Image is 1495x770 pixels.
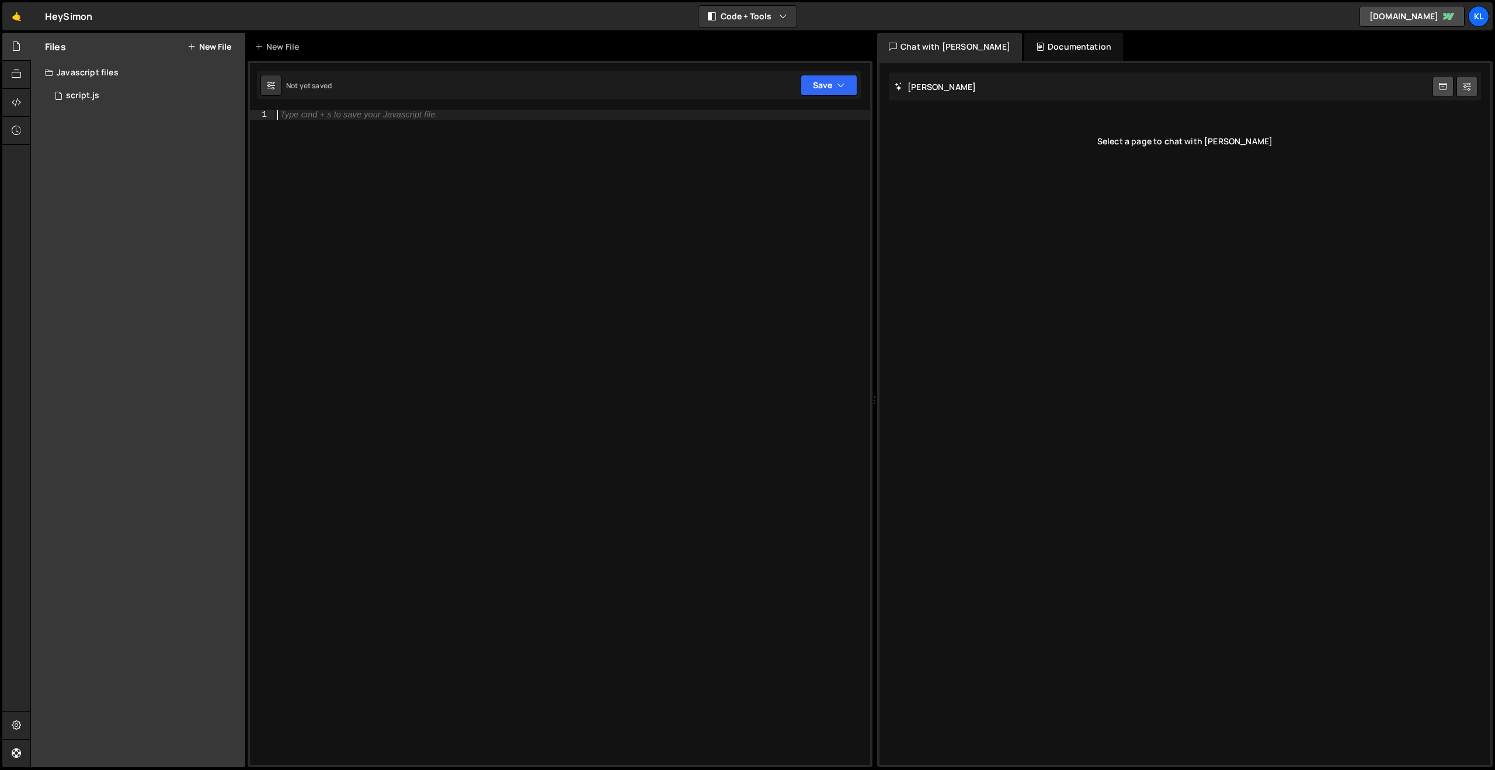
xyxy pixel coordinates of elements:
div: Select a page to chat with [PERSON_NAME] [889,118,1481,165]
div: New File [255,41,304,53]
div: Not yet saved [286,81,332,91]
button: New File [187,42,231,51]
div: HeySimon [45,9,92,23]
button: Save [801,75,857,96]
h2: Files [45,40,66,53]
div: Documentation [1024,33,1123,61]
div: Javascript files [31,61,245,84]
div: 1 [250,110,274,120]
h2: [PERSON_NAME] [895,81,976,92]
div: script.js [66,91,99,101]
div: 16083/43150.js [45,84,245,107]
div: Type cmd + s to save your Javascript file. [280,110,437,119]
a: [DOMAIN_NAME] [1360,6,1465,27]
div: Chat with [PERSON_NAME] [877,33,1022,61]
button: Code + Tools [698,6,797,27]
a: 🤙 [2,2,31,30]
a: Kl [1468,6,1489,27]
